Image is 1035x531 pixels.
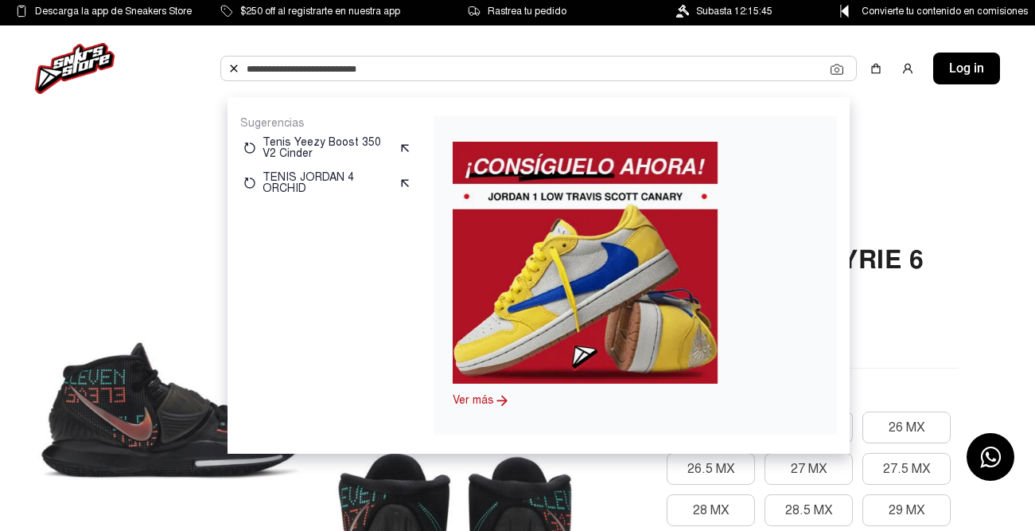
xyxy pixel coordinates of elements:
button: 26.5 MX [667,453,755,485]
p: Sugerencias [240,116,414,131]
button: 28 MX [667,494,755,526]
img: logo [35,43,115,94]
img: suggest.svg [399,177,411,189]
button: 29 MX [862,494,951,526]
button: 27.5 MX [862,453,951,485]
img: Control Point Icon [835,5,854,18]
span: Log in [949,59,984,78]
span: $250 off al registrarte en nuestra app [240,2,400,20]
span: Subasta 12:15:45 [696,2,772,20]
button: 27 MX [765,453,853,485]
p: TENIS JORDAN 4 ORCHID [263,172,392,194]
span: Rastrea tu pedido [488,2,566,20]
img: suggest.svg [399,142,411,154]
a: Ver más [453,393,494,407]
img: Cámara [831,63,843,76]
img: shopping [870,62,882,75]
button: 28.5 MX [765,494,853,526]
img: user [901,62,914,75]
span: Descarga la app de Sneakers Store [35,2,192,20]
span: Convierte tu contenido en comisiones [862,2,1028,20]
button: 26 MX [862,412,951,443]
p: Tenis Yeezy Boost 350 V2 Cinder [263,137,392,159]
img: restart.svg [243,142,256,154]
img: restart.svg [243,177,256,189]
img: Buscar [228,62,240,75]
